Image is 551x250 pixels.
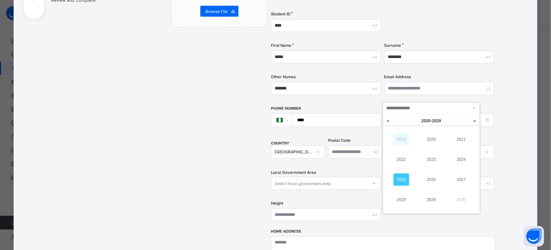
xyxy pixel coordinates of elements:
label: Height [271,201,283,206]
a: 2027 [454,173,469,186]
td: 2025 [386,170,416,190]
label: Student ID [271,12,290,16]
td: 2026 [416,170,446,190]
label: Other Names [271,74,296,79]
a: 2025 [394,173,409,186]
span: Browse File [205,9,228,14]
td: 2023 [416,149,446,169]
td: 2024 [446,149,476,169]
label: Email Address [384,74,411,79]
span: 2020 - 2029 [422,119,441,123]
label: Surname [384,43,401,48]
div: [GEOGRAPHIC_DATA] [275,150,312,155]
td: 2021 [446,129,476,149]
td: 2027 [446,170,476,190]
label: First Name [271,43,291,48]
a: 2030 [454,194,469,206]
a: 2020-2029 [401,114,462,127]
label: Home Address [271,229,301,234]
td: 2030 [446,190,476,210]
a: 2026 [424,173,439,186]
td: 2019 [386,129,416,149]
label: Postal Code [328,138,351,143]
td: 2028 [386,190,416,210]
div: Select local government area [275,177,331,190]
a: 2024 [454,153,469,166]
a: Last decade [383,114,393,127]
span: COUNTRY [271,141,289,145]
a: 2029 [424,194,439,206]
span: Local Government Area [271,170,316,175]
a: Next decade [470,114,480,127]
label: Phone Number [271,106,301,111]
a: 2019 [394,133,409,145]
td: 2022 [386,149,416,169]
a: 2022 [394,153,409,166]
a: 2021 [454,133,469,145]
a: 2023 [424,153,439,166]
td: 2029 [416,190,446,210]
a: 2028 [394,194,409,206]
button: Open asap [524,226,544,247]
a: 2020 [424,133,439,145]
td: 2020 [416,129,446,149]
